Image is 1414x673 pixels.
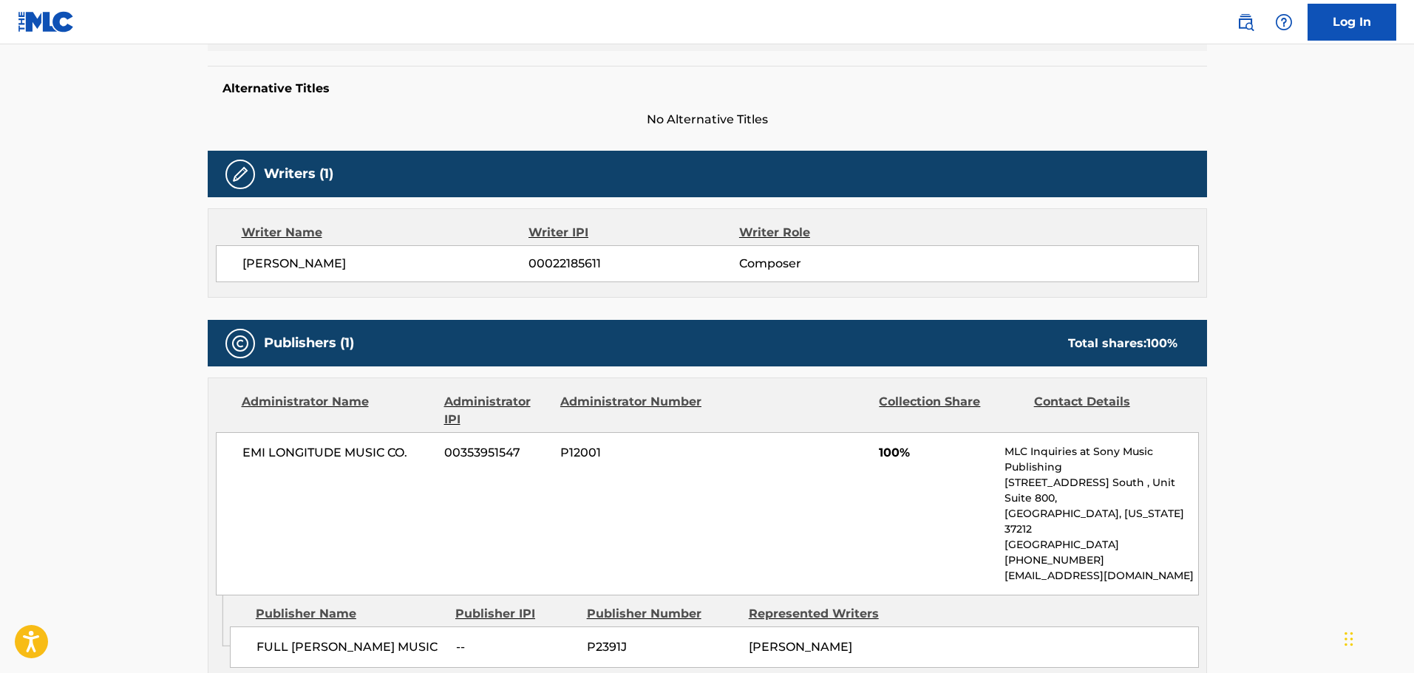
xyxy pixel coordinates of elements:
[587,638,738,656] span: P2391J
[18,11,75,33] img: MLC Logo
[739,255,931,273] span: Composer
[560,444,704,462] span: P12001
[879,393,1022,428] div: Collection Share
[256,638,445,656] span: FULL [PERSON_NAME] MUSIC
[528,224,739,242] div: Writer IPI
[1005,553,1197,568] p: [PHONE_NUMBER]
[749,640,852,654] span: [PERSON_NAME]
[749,605,900,623] div: Represented Writers
[1005,537,1197,553] p: [GEOGRAPHIC_DATA]
[208,111,1207,129] span: No Alternative Titles
[1269,7,1299,37] div: Help
[739,224,931,242] div: Writer Role
[1345,617,1353,661] div: Drag
[444,393,549,428] div: Administrator IPI
[1005,568,1197,584] p: [EMAIL_ADDRESS][DOMAIN_NAME]
[587,605,738,623] div: Publisher Number
[242,444,434,462] span: EMI LONGITUDE MUSIC CO.
[264,165,333,182] h5: Writers (1)
[231,165,249,183] img: Writers
[1005,475,1197,506] p: [STREET_ADDRESS] South , Unit Suite 800,
[242,255,529,273] span: [PERSON_NAME]
[1340,602,1414,673] iframe: Chat Widget
[1034,393,1177,428] div: Contact Details
[879,444,993,462] span: 100%
[256,605,444,623] div: Publisher Name
[264,335,354,352] h5: Publishers (1)
[1146,336,1177,350] span: 100 %
[242,224,529,242] div: Writer Name
[1275,13,1293,31] img: help
[1231,7,1260,37] a: Public Search
[1068,335,1177,352] div: Total shares:
[222,81,1192,96] h5: Alternative Titles
[1308,4,1396,41] a: Log In
[1237,13,1254,31] img: search
[1005,506,1197,537] p: [GEOGRAPHIC_DATA], [US_STATE] 37212
[455,605,576,623] div: Publisher IPI
[1005,444,1197,475] p: MLC Inquiries at Sony Music Publishing
[528,255,738,273] span: 00022185611
[456,638,576,656] span: --
[242,393,433,428] div: Administrator Name
[560,393,704,428] div: Administrator Number
[444,444,549,462] span: 00353951547
[231,335,249,352] img: Publishers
